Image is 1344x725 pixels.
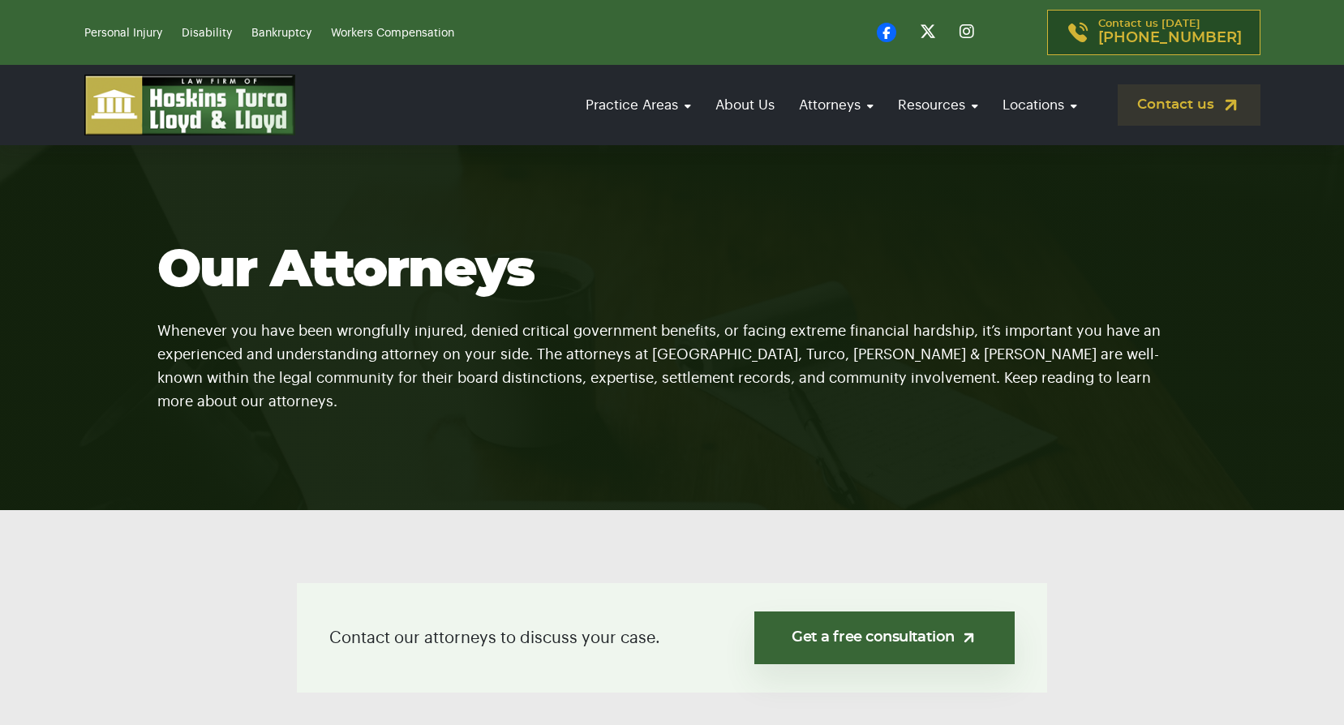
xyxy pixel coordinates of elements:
a: Disability [182,28,232,39]
a: Personal Injury [84,28,162,39]
h1: Our Attorneys [157,242,1187,299]
img: logo [84,75,295,135]
a: Get a free consultation [754,611,1015,664]
a: Workers Compensation [331,28,454,39]
a: About Us [707,82,783,128]
div: Contact our attorneys to discuss your case. [297,583,1047,693]
p: Whenever you have been wrongfully injured, denied critical government benefits, or facing extreme... [157,299,1187,414]
a: Contact us [DATE][PHONE_NUMBER] [1047,10,1260,55]
p: Contact us [DATE] [1098,19,1242,46]
a: Contact us [1118,84,1260,126]
a: Locations [994,82,1085,128]
img: arrow-up-right-light.svg [960,629,977,646]
a: Practice Areas [578,82,699,128]
a: Resources [890,82,986,128]
a: Attorneys [791,82,882,128]
a: Bankruptcy [251,28,311,39]
span: [PHONE_NUMBER] [1098,30,1242,46]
